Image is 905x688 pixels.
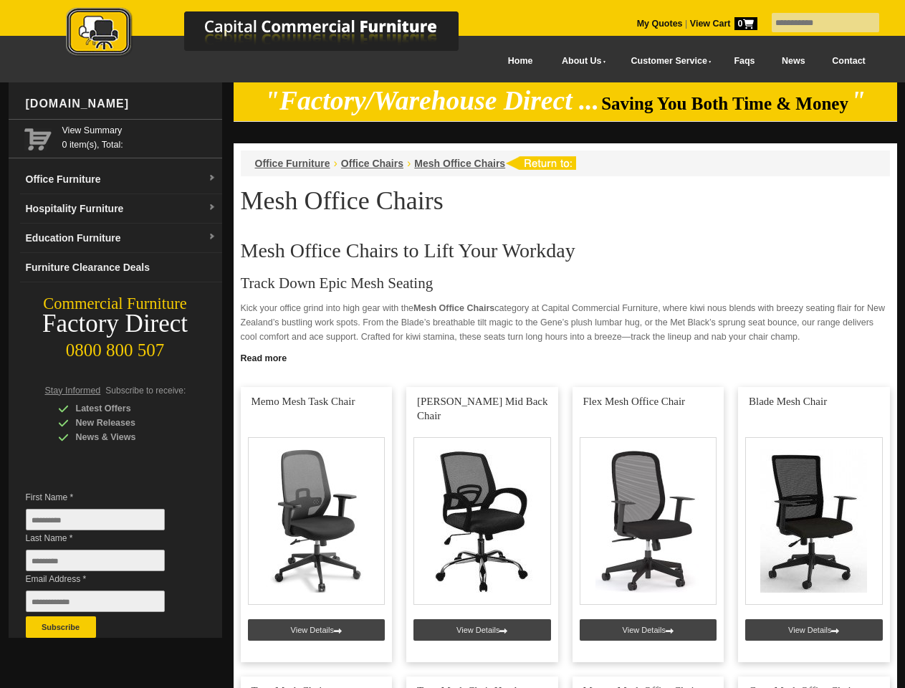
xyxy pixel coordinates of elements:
a: Mesh Office Chairs [414,158,505,169]
a: Furniture Clearance Deals [20,253,222,282]
div: Commercial Furniture [9,294,222,314]
span: 0 item(s), Total: [62,123,216,150]
a: Office Chairs [341,158,403,169]
span: Last Name * [26,531,186,545]
strong: View Cart [690,19,757,29]
a: Click to read more [234,348,897,365]
a: About Us [546,45,615,77]
img: Capital Commercial Furniture Logo [27,7,528,59]
input: Last Name * [26,550,165,571]
img: dropdown [208,204,216,212]
a: News [768,45,818,77]
strong: Mesh Office Chairs [413,303,494,313]
a: View Summary [62,123,216,138]
a: Customer Service [615,45,720,77]
h1: Mesh Office Chairs [241,187,890,214]
li: › [334,156,337,171]
a: Contact [818,45,878,77]
div: 0800 800 507 [9,333,222,360]
li: › [407,156,411,171]
button: Subscribe [26,616,96,638]
em: "Factory/Warehouse Direct ... [264,86,599,115]
div: Latest Offers [58,401,194,416]
div: News & Views [58,430,194,444]
em: " [851,86,866,115]
input: First Name * [26,509,165,530]
a: My Quotes [637,19,683,29]
img: return to [505,156,576,170]
a: View Cart0 [687,19,757,29]
a: Faqs [721,45,769,77]
a: Capital Commercial Furniture Logo [27,7,528,64]
a: Hospitality Furnituredropdown [20,194,222,224]
h3: Track Down Epic Mesh Seating [241,276,890,290]
img: dropdown [208,174,216,183]
a: Education Furnituredropdown [20,224,222,253]
a: Office Furnituredropdown [20,165,222,194]
span: Saving You Both Time & Money [601,94,848,113]
span: Email Address * [26,572,186,586]
span: Stay Informed [45,386,101,396]
img: dropdown [208,233,216,242]
div: [DOMAIN_NAME] [20,82,222,125]
a: Office Furniture [255,158,330,169]
span: First Name * [26,490,186,505]
p: Kick your office grind into high gear with the category at Capital Commercial Furniture, where ki... [241,301,890,344]
h2: Mesh Office Chairs to Lift Your Workday [241,240,890,262]
input: Email Address * [26,591,165,612]
span: 0 [734,17,757,30]
div: Factory Direct [9,314,222,334]
span: Subscribe to receive: [105,386,186,396]
div: New Releases [58,416,194,430]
